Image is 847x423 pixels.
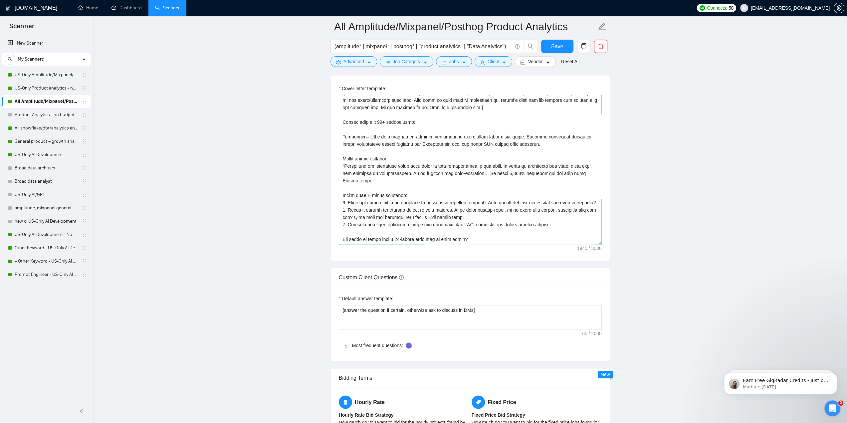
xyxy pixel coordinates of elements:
[600,372,610,377] span: New
[82,219,87,224] span: holder
[834,5,844,11] a: setting
[472,395,485,409] span: tag
[5,54,15,65] button: search
[577,40,590,53] button: copy
[82,192,87,197] span: holder
[336,60,341,65] span: setting
[82,72,87,78] span: holder
[29,19,115,183] span: Earn Free GigRadar Credits - Just by Sharing Your Story! 💬 Want more credits for sending proposal...
[334,18,596,35] input: Scanner name...
[515,56,555,67] button: idcardVendorcaret-down
[339,395,469,409] h5: Hourly Rate
[15,148,78,161] a: US-Only AI Development
[15,241,78,255] a: Other Keyword - US-Only AI Development
[393,58,420,65] span: Job Category
[15,82,78,95] a: US-Only Product analytics - no budget
[423,60,428,65] span: caret-down
[330,56,377,67] button: settingAdvancedcaret-down
[15,228,78,241] a: US-Only AI Development - No budget
[339,305,602,330] textarea: Default answer template:
[15,188,78,201] a: US-Only AI/GPT
[824,400,840,416] iframe: Intercom live chat
[15,68,78,82] a: US-Only Amplitude/Mixpanel/Posthog Product Analytics
[339,95,602,245] textarea: Cover letter template:
[339,395,352,409] span: hourglass
[339,295,393,302] label: Default answer template:
[541,40,573,53] button: Save
[551,42,563,51] span: Save
[472,412,525,418] b: Fixed Price Bid Strategy
[82,86,87,91] span: holder
[399,275,404,280] span: info-circle
[15,201,78,215] a: amplitude, mixpanel general
[545,60,550,65] span: caret-down
[449,58,459,65] span: Jobs
[838,400,843,406] span: 2
[598,22,606,31] span: edit
[82,205,87,211] span: holder
[343,58,364,65] span: Advanced
[82,179,87,184] span: holder
[15,108,78,121] a: Product Analytics - no budget
[524,40,537,53] button: search
[2,37,91,50] li: New Scanner
[82,99,87,104] span: holder
[5,57,15,62] span: search
[352,343,403,348] a: Most frequent questions:
[707,4,727,12] span: Connects:
[18,53,44,66] span: My Scanners
[339,275,404,280] span: Custom Client Questions
[442,60,446,65] span: folder
[82,245,87,251] span: holder
[82,272,87,277] span: holder
[462,60,466,65] span: caret-down
[79,407,86,414] span: double-left
[339,412,394,418] b: Hourly Rate Bid Strategy
[488,58,500,65] span: Client
[82,139,87,144] span: holder
[78,5,98,11] a: homeHome
[15,175,78,188] a: Broad data analyst
[472,395,602,409] h5: Fixed Price
[82,112,87,117] span: holder
[367,60,371,65] span: caret-down
[82,125,87,131] span: holder
[339,85,386,92] label: Cover letter template:
[29,26,115,32] p: Message from Mariia, sent 6w ago
[82,232,87,237] span: holder
[155,5,180,11] a: searchScanner
[385,60,390,65] span: bars
[594,40,607,53] button: delete
[729,4,734,12] span: 58
[834,3,844,13] button: setting
[15,215,78,228] a: new cl US-Only AI Development
[6,3,10,14] img: logo
[15,135,78,148] a: General product + growth analytics
[82,259,87,264] span: holder
[436,56,472,67] button: folderJobscaret-down
[742,6,746,10] span: user
[4,21,40,35] span: Scanner
[15,95,78,108] a: All Amplitude/Mixpanel/Posthog Product Analytics
[15,161,78,175] a: Broad data architect
[700,5,705,11] img: upwork-logo.png
[15,268,78,281] a: Prompt Engineer - US-Only AI Development
[380,56,433,67] button: barsJob Categorycaret-down
[515,44,520,49] span: info-circle
[339,338,602,353] div: Most frequent questions:
[2,53,91,281] li: My Scanners
[577,43,590,49] span: copy
[82,152,87,157] span: holder
[15,255,78,268] a: + Other Keyword - US-Only AI Development
[528,58,542,65] span: Vendor
[82,165,87,171] span: holder
[339,368,602,387] div: Bidding Terms
[714,358,847,405] iframe: Intercom notifications message
[406,342,412,348] div: Tooltip anchor
[334,42,512,51] input: Search Freelance Jobs...
[521,60,525,65] span: idcard
[8,37,85,50] a: New Scanner
[344,344,348,348] span: right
